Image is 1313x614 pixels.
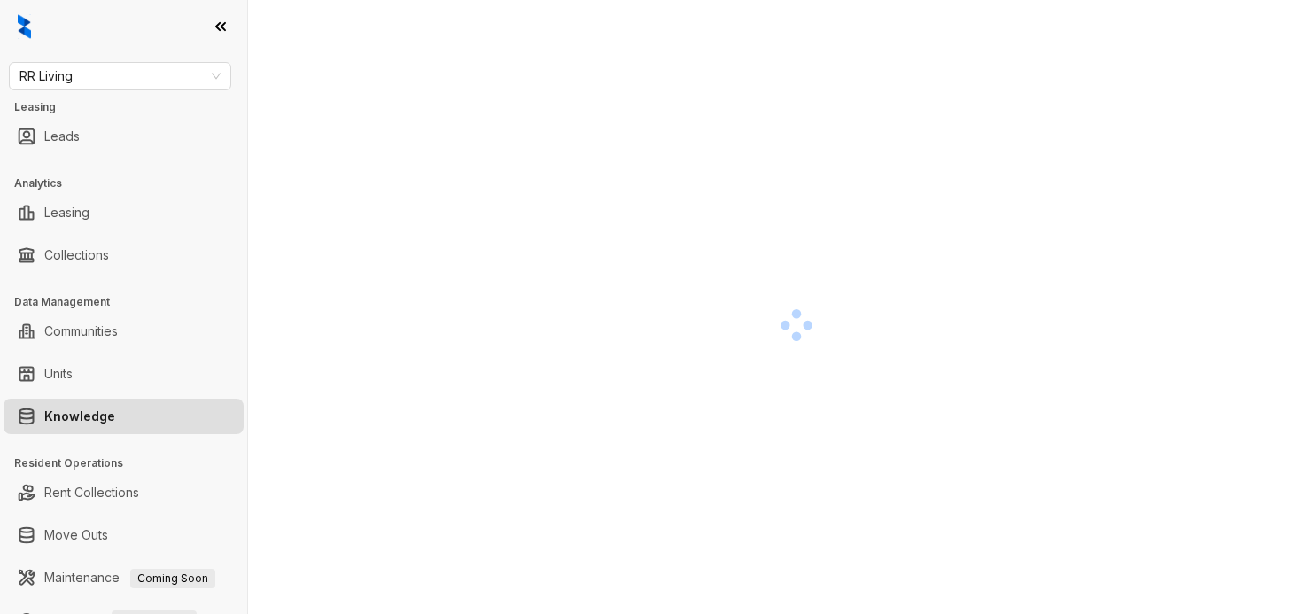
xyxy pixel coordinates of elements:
[14,455,247,471] h3: Resident Operations
[14,175,247,191] h3: Analytics
[44,475,139,510] a: Rent Collections
[44,314,118,349] a: Communities
[4,399,244,434] li: Knowledge
[4,237,244,273] li: Collections
[4,517,244,553] li: Move Outs
[44,119,80,154] a: Leads
[4,119,244,154] li: Leads
[44,237,109,273] a: Collections
[44,399,115,434] a: Knowledge
[44,517,108,553] a: Move Outs
[130,569,215,588] span: Coming Soon
[14,294,247,310] h3: Data Management
[4,560,244,595] li: Maintenance
[4,356,244,392] li: Units
[18,14,31,39] img: logo
[4,195,244,230] li: Leasing
[44,356,73,392] a: Units
[44,195,89,230] a: Leasing
[14,99,247,115] h3: Leasing
[4,475,244,510] li: Rent Collections
[4,314,244,349] li: Communities
[19,63,221,89] span: RR Living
